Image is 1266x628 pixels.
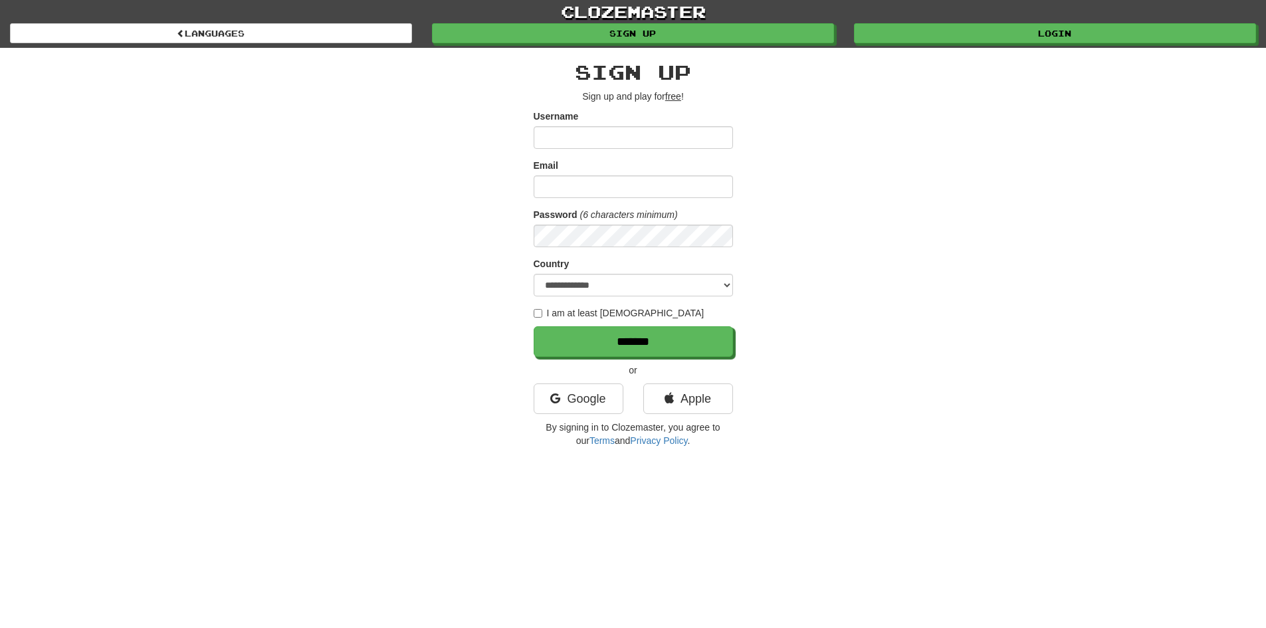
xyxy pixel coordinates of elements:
input: I am at least [DEMOGRAPHIC_DATA] [534,309,542,318]
label: Password [534,208,578,221]
p: Sign up and play for ! [534,90,733,103]
a: Sign up [432,23,834,43]
u: free [665,91,681,102]
a: Login [854,23,1256,43]
a: Languages [10,23,412,43]
a: Google [534,383,623,414]
a: Apple [643,383,733,414]
label: Email [534,159,558,172]
p: By signing in to Clozemaster, you agree to our and . [534,421,733,447]
a: Terms [589,435,615,446]
label: Country [534,257,570,270]
h2: Sign up [534,61,733,83]
em: (6 characters minimum) [580,209,678,220]
label: I am at least [DEMOGRAPHIC_DATA] [534,306,704,320]
label: Username [534,110,579,123]
a: Privacy Policy [630,435,687,446]
p: or [534,364,733,377]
